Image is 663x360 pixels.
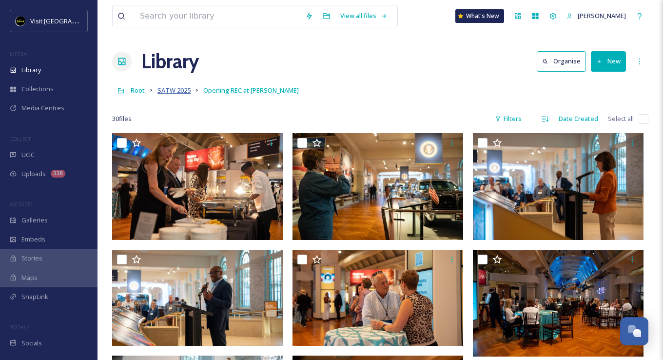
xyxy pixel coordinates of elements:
img: ext_1758120824.365851_contactbrgtz@gmail.com-SATWHenryFordMuseum-8.jpg [112,133,283,240]
a: Library [141,47,199,76]
span: Opening REC at [PERSON_NAME] [203,86,299,95]
div: Date Created [554,109,603,128]
button: Organise [537,51,586,71]
span: Socials [21,339,42,348]
span: 30 file s [112,114,132,123]
span: WIDGETS [10,200,32,208]
img: ext_1758120822.246162_contactbrgtz@gmail.com-SATWHenryFordMuseum-10.jpg [112,250,283,346]
span: SOCIALS [10,323,29,331]
img: ext_1758120823.704849_contactbrgtz@gmail.com-SATWHenryFordMuseum-9.jpg [292,133,463,240]
img: ext_1758120821.742388_contactbrgtz@gmail.com-SATWHenryFordMuseum-16.jpg [473,250,643,357]
span: SATW 2025 [157,86,191,95]
span: Root [131,86,145,95]
a: Root [131,84,145,96]
button: Open Chat [620,317,648,345]
span: MEDIA [10,50,27,58]
span: SnapLink [21,292,48,301]
img: ext_1758120822.859678_contactbrgtz@gmail.com-SATWHenryFordMuseum-11.jpg [473,133,643,240]
span: Galleries [21,216,48,225]
img: VISIT%20DETROIT%20LOGO%20-%20BLACK%20BACKGROUND.png [16,16,25,26]
a: [PERSON_NAME] [562,6,631,25]
div: 338 [51,170,65,178]
span: Collections [21,84,54,94]
a: View all files [335,6,392,25]
a: SATW 2025 [157,84,191,96]
span: Library [21,65,41,75]
img: ext_1758120822.037941_contactbrgtz@gmail.com-SATWHenryFordMuseum-12.jpg [292,250,463,346]
span: Maps [21,273,38,282]
div: Filters [490,109,526,128]
span: Uploads [21,169,46,179]
span: UGC [21,150,35,160]
span: Embeds [21,235,45,244]
a: What's New [455,9,504,23]
span: [PERSON_NAME] [578,11,626,20]
span: Media Centres [21,103,64,113]
a: Opening REC at [PERSON_NAME] [203,84,299,96]
span: COLLECT [10,135,31,142]
input: Search your library [135,5,300,27]
button: New [591,51,626,71]
span: Visit [GEOGRAPHIC_DATA] [30,16,106,25]
span: Stories [21,254,42,263]
span: Select all [608,114,634,123]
